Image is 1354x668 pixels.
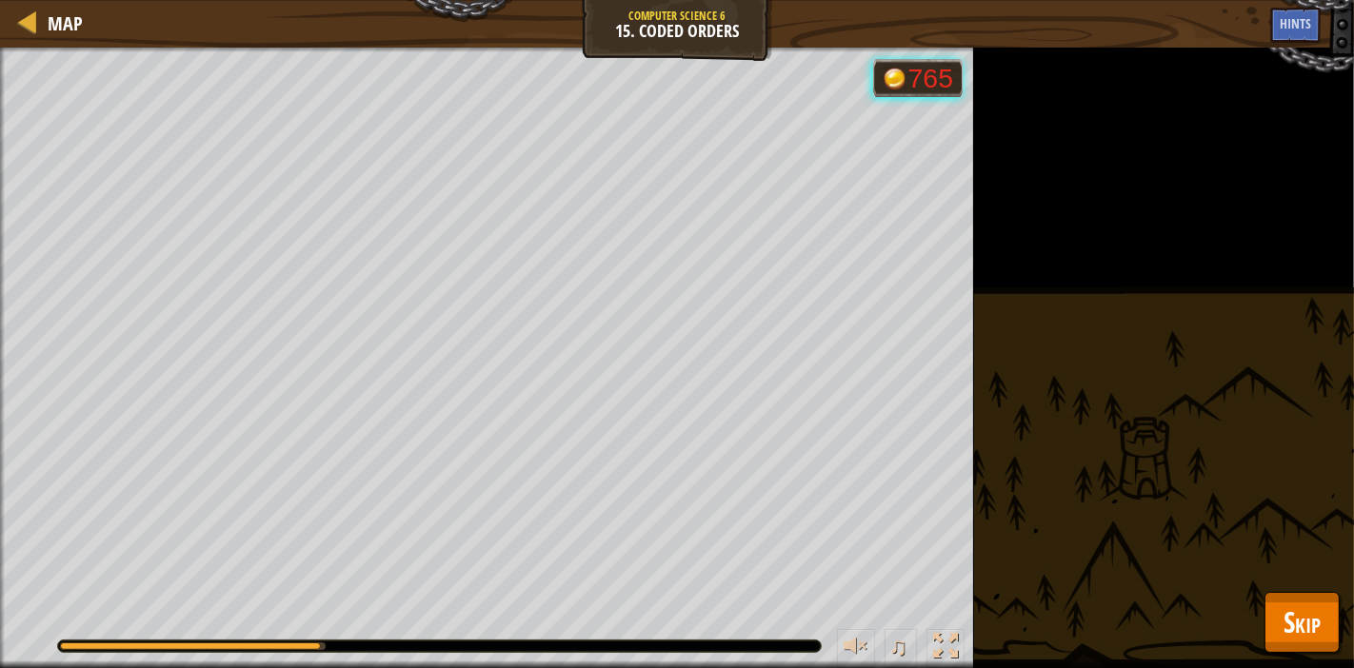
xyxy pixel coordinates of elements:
[38,10,83,36] a: Map
[908,65,953,91] div: 765
[926,629,965,668] button: Toggle fullscreen
[1280,14,1311,32] span: Hints
[1264,592,1340,653] button: Skip
[873,59,963,97] div: Team 'humans' has 765 gold.
[888,632,907,660] span: ♫
[837,629,875,668] button: Adjust volume
[1284,602,1321,641] span: Skip
[48,10,83,36] span: Map
[885,629,917,668] button: ♫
